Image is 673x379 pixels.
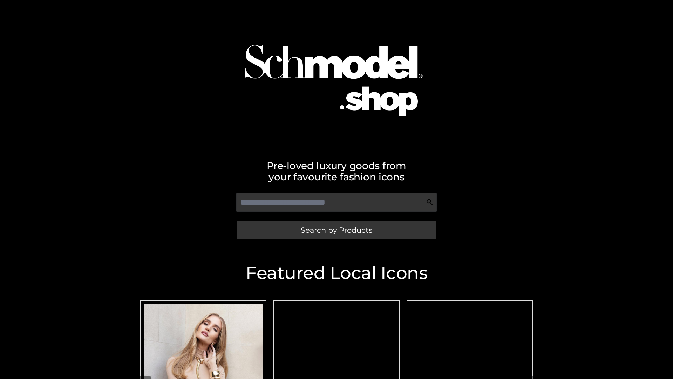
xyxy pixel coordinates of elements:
img: Search Icon [426,199,433,206]
a: Search by Products [237,221,436,239]
h2: Pre-loved luxury goods from your favourite fashion icons [137,160,536,182]
h2: Featured Local Icons​ [137,264,536,282]
span: Search by Products [301,226,372,234]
